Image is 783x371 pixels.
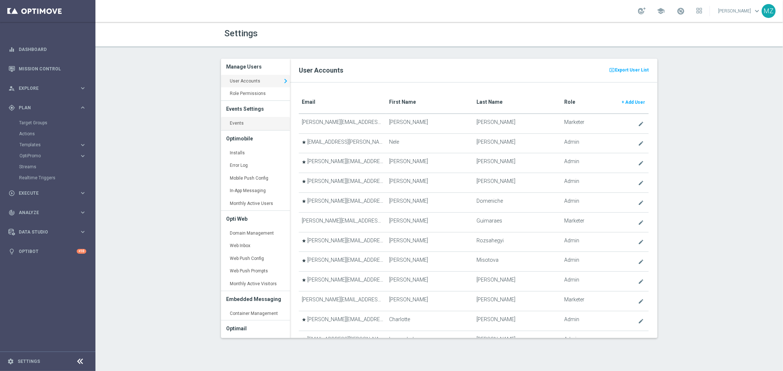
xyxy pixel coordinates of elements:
a: Container Management [221,307,290,320]
div: Explore [8,85,79,92]
div: Realtime Triggers [19,172,95,183]
div: Mission Control [8,66,87,72]
h3: Optimobile [226,131,284,147]
i: star [302,337,306,342]
span: school [657,7,665,15]
a: Target Groups [19,120,76,126]
td: [PERSON_NAME][EMAIL_ADDRESS][PERSON_NAME][DOMAIN_NAME] [299,153,386,173]
td: [PERSON_NAME] [386,192,474,212]
div: +10 [77,249,86,254]
div: person_search Explore keyboard_arrow_right [8,85,87,91]
span: Admin [564,139,579,145]
a: Domain Management [221,227,290,240]
div: Data Studio [8,229,79,235]
td: Domeniche [474,192,561,212]
span: Explore [19,86,79,91]
td: [PERSON_NAME] [474,311,561,331]
i: create [638,160,644,166]
span: Export User List [615,66,649,74]
translate: Last Name [477,99,503,105]
td: [PERSON_NAME] [474,331,561,350]
button: Data Studio keyboard_arrow_right [8,229,87,235]
div: Templates keyboard_arrow_right [19,142,87,148]
span: Admin [564,257,579,263]
td: Inmaculada [386,331,474,350]
i: keyboard_arrow_right [79,228,86,235]
td: [EMAIL_ADDRESS][PERSON_NAME][DOMAIN_NAME] [299,331,386,350]
i: create [638,180,644,186]
i: person_search [8,85,15,92]
td: Charlotte [386,311,474,331]
span: OptiPromo [19,154,72,158]
i: keyboard_arrow_right [79,209,86,216]
div: Templates [19,139,95,150]
div: Target Groups [19,117,95,128]
i: create [638,200,644,206]
div: lightbulb Optibot +10 [8,249,87,254]
i: keyboard_arrow_right [281,76,290,87]
td: [PERSON_NAME] [386,173,474,193]
i: keyboard_arrow_right [79,142,86,148]
i: star [302,278,306,282]
button: play_circle_outline Execute keyboard_arrow_right [8,190,87,196]
a: Realtime Triggers [19,175,76,181]
span: Admin [564,178,579,184]
td: [PERSON_NAME][EMAIL_ADDRESS][PERSON_NAME][DOMAIN_NAME] [299,291,386,311]
i: star [302,199,306,203]
i: settings [7,358,14,365]
td: [PERSON_NAME] [386,153,474,173]
span: Marketer [564,119,584,125]
i: lightbulb [8,248,15,255]
div: Streams [19,161,95,172]
i: keyboard_arrow_right [79,85,86,92]
td: [PERSON_NAME] [474,153,561,173]
div: OptiPromo [19,150,95,161]
td: [PERSON_NAME][EMAIL_ADDRESS][PERSON_NAME][DOMAIN_NAME] [299,173,386,193]
div: MZ [762,4,776,18]
span: Admin [564,198,579,204]
td: [PERSON_NAME] [386,272,474,291]
a: User Accounts [221,75,290,88]
i: present_to_all [609,66,615,74]
i: star [302,317,306,322]
td: [PERSON_NAME] [386,232,474,252]
td: Misotova [474,252,561,272]
h3: Events Settings [226,101,284,117]
td: [PERSON_NAME] [474,133,561,153]
i: create [638,239,644,245]
a: Web Push Prompts [221,265,290,278]
i: gps_fixed [8,104,15,111]
td: [PERSON_NAME][EMAIL_ADDRESS][PERSON_NAME][DOMAIN_NAME] [299,114,386,133]
td: [PERSON_NAME][EMAIL_ADDRESS][PERSON_NAME][DOMAIN_NAME] [299,212,386,232]
h3: Manage Users [226,59,284,75]
td: [PERSON_NAME] [474,173,561,193]
i: star [302,140,306,144]
a: Web Inbox [221,239,290,253]
button: equalizer Dashboard [8,47,87,52]
td: Rozsahegyi [474,232,561,252]
i: keyboard_arrow_right [79,153,86,159]
td: Guimaraes [474,212,561,232]
button: OptiPromo keyboard_arrow_right [19,153,87,159]
i: star [302,160,306,164]
td: [PERSON_NAME][EMAIL_ADDRESS][PERSON_NAME][DOMAIN_NAME] [299,311,386,331]
a: Mobile Push Config [221,172,290,185]
i: create [638,338,644,344]
td: [PERSON_NAME][EMAIL_ADDRESS][PERSON_NAME][DOMAIN_NAME] [299,272,386,291]
translate: First Name [389,99,416,105]
td: [PERSON_NAME] [386,252,474,272]
td: [PERSON_NAME] [386,114,474,133]
td: [PERSON_NAME] [386,212,474,232]
button: gps_fixed Plan keyboard_arrow_right [8,105,87,111]
span: Admin [564,316,579,323]
span: Admin [564,336,579,342]
a: Optibot [19,242,77,261]
span: Add User [625,100,645,105]
button: track_changes Analyze keyboard_arrow_right [8,210,87,216]
td: [PERSON_NAME] [474,272,561,291]
div: Dashboard [8,40,86,59]
i: create [638,140,644,146]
